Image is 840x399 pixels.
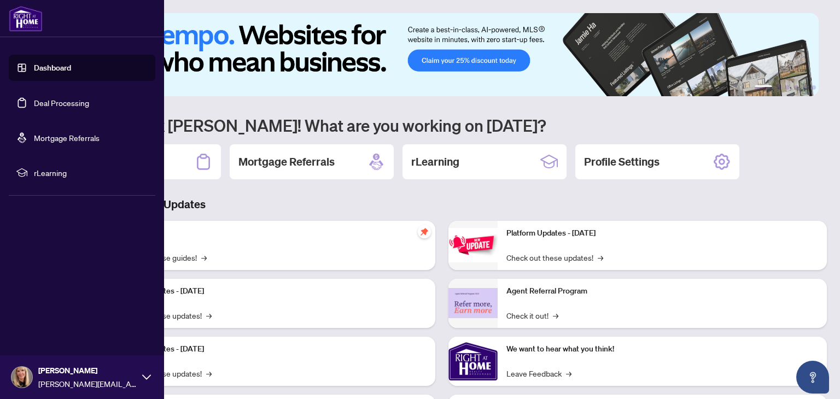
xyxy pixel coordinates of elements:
[506,367,571,379] a: Leave Feedback→
[584,154,660,169] h2: Profile Settings
[755,85,772,90] button: 1
[794,85,798,90] button: 4
[38,378,137,390] span: [PERSON_NAME][EMAIL_ADDRESS][DOMAIN_NAME]
[553,309,558,321] span: →
[418,225,431,238] span: pushpin
[38,365,137,377] span: [PERSON_NAME]
[566,367,571,379] span: →
[598,251,603,263] span: →
[9,5,43,32] img: logo
[506,285,818,297] p: Agent Referral Program
[506,227,818,239] p: Platform Updates - [DATE]
[34,63,71,73] a: Dashboard
[115,227,427,239] p: Self-Help
[34,133,100,143] a: Mortgage Referrals
[796,361,829,394] button: Open asap
[11,367,32,388] img: Profile Icon
[201,251,207,263] span: →
[34,98,89,108] a: Deal Processing
[115,285,427,297] p: Platform Updates - [DATE]
[448,288,498,318] img: Agent Referral Program
[506,251,603,263] a: Check out these updates!→
[57,13,819,96] img: Slide 0
[411,154,459,169] h2: rLearning
[785,85,790,90] button: 3
[448,228,498,262] img: Platform Updates - June 23, 2025
[115,343,427,355] p: Platform Updates - [DATE]
[238,154,335,169] h2: Mortgage Referrals
[206,367,212,379] span: →
[57,115,827,136] h1: Welcome back [PERSON_NAME]! What are you working on [DATE]?
[57,197,827,212] h3: Brokerage & Industry Updates
[448,337,498,386] img: We want to hear what you think!
[34,167,148,179] span: rLearning
[206,309,212,321] span: →
[812,85,816,90] button: 6
[506,309,558,321] a: Check it out!→
[506,343,818,355] p: We want to hear what you think!
[777,85,781,90] button: 2
[803,85,807,90] button: 5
